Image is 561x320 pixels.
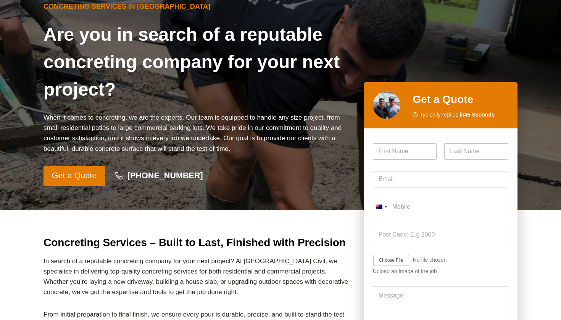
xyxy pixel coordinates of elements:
[373,171,508,187] input: Email
[373,227,508,243] input: Post Code: E.g 2000
[108,167,210,185] a: [PHONE_NUMBER]
[444,143,508,160] input: Last Name
[44,166,105,186] a: Get a Quote
[52,169,97,182] span: Get a Quote
[373,199,390,215] button: Selected country
[373,268,508,275] div: Upload an Image of the job
[44,235,351,251] h2: Concreting Services – Built to Last, Finished with Precision
[373,143,437,160] input: First Name
[464,112,495,118] strong: 45 Seconds
[44,2,351,12] h6: Concreting Services in [GEOGRAPHIC_DATA]
[373,199,508,215] input: Mobile
[413,91,508,107] h2: Get a Quote
[44,112,351,154] p: When it comes to concreting, we are the experts. Our team is equipped to handle any size project,...
[419,110,495,119] span: Typically replies in
[127,171,203,180] strong: [PHONE_NUMBER]
[44,21,351,103] h1: Are you in search of a reputable concreting company for your next project?
[44,256,351,298] p: In search of a reputable concreting company for your next project? At [GEOGRAPHIC_DATA] Civil, we...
